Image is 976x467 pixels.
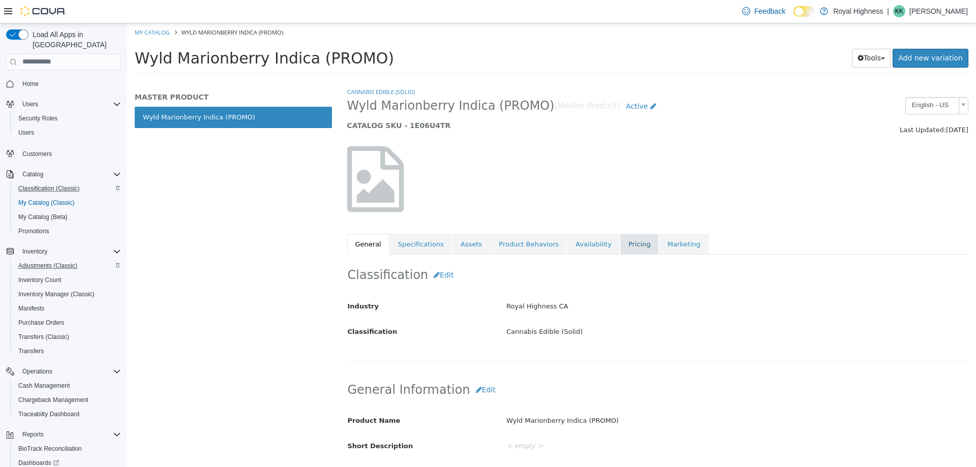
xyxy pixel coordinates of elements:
[18,396,88,404] span: Chargeback Management
[343,357,374,376] button: Edit
[18,245,51,258] button: Inventory
[221,242,841,261] h2: Classification
[779,74,828,90] span: English - US
[18,428,48,441] button: Reports
[14,317,69,329] a: Purchase Orders
[18,77,121,90] span: Home
[18,382,70,390] span: Cash Management
[766,25,841,44] a: Add new variation
[372,414,848,432] div: < empty >
[14,112,121,124] span: Security Roles
[14,211,72,223] a: My Catalog (Beta)
[10,393,125,407] button: Chargeback Management
[18,213,68,221] span: My Catalog (Beta)
[18,129,34,137] span: Users
[14,182,121,195] span: Classification (Classic)
[14,288,121,300] span: Inventory Manager (Classic)
[14,443,121,455] span: BioTrack Reconciliation
[372,440,848,457] div: < empty >
[18,199,75,207] span: My Catalog (Classic)
[14,345,121,357] span: Transfers
[18,459,59,467] span: Dashboards
[893,5,905,17] div: Kiyah King
[14,302,48,315] a: Manifests
[221,419,286,426] span: Short Description
[18,445,82,453] span: BioTrack Reconciliation
[22,80,39,88] span: Home
[10,442,125,456] button: BioTrack Reconciliation
[14,225,121,237] span: Promotions
[22,100,38,108] span: Users
[14,345,48,357] a: Transfers
[10,344,125,358] button: Transfers
[28,29,121,50] span: Load All Apps in [GEOGRAPHIC_DATA]
[301,242,332,261] button: Edit
[18,168,47,180] button: Catalog
[14,288,99,300] a: Inventory Manager (Classic)
[22,170,43,178] span: Catalog
[895,5,903,17] span: KK
[18,168,121,180] span: Catalog
[725,25,764,44] button: Tools
[14,127,38,139] a: Users
[10,379,125,393] button: Cash Management
[14,380,121,392] span: Cash Management
[220,98,682,107] h5: CATALOG SKU - 1E06U4TR
[8,83,205,105] a: Wyld Marionberry Indica (PROMO)
[2,167,125,181] button: Catalog
[14,317,121,329] span: Purchase Orders
[14,408,83,420] a: Traceabilty Dashboard
[14,211,121,223] span: My Catalog (Beta)
[221,393,273,401] span: Product Name
[819,103,841,110] span: [DATE]
[14,274,66,286] a: Inventory Count
[440,210,493,232] a: Availability
[14,302,121,315] span: Manifests
[54,5,156,13] span: Wyld Marionberry Indica (PROMO)
[18,290,95,298] span: Inventory Manager (Classic)
[263,210,325,232] a: Specifications
[2,146,125,161] button: Customers
[499,79,521,87] span: Active
[8,5,43,13] a: My Catalog
[10,316,125,330] button: Purchase Orders
[14,443,86,455] a: BioTrack Reconciliation
[10,407,125,421] button: Traceabilty Dashboard
[14,225,53,237] a: Promotions
[493,74,535,92] a: Active
[10,301,125,316] button: Manifests
[14,197,79,209] a: My Catalog (Classic)
[428,79,494,87] small: [Master Product]
[10,181,125,196] button: Classification (Classic)
[773,103,819,110] span: Last Updated:
[18,410,79,418] span: Traceabilty Dashboard
[18,365,121,378] span: Operations
[14,197,121,209] span: My Catalog (Classic)
[2,97,125,111] button: Users
[493,210,532,232] a: Pricing
[22,367,52,376] span: Operations
[220,210,262,232] a: General
[372,300,848,318] div: Cannabis Edible (Solid)
[10,210,125,224] button: My Catalog (Beta)
[14,380,74,392] a: Cash Management
[14,182,84,195] a: Classification (Classic)
[22,430,44,439] span: Reports
[8,69,205,78] h5: MASTER PRODUCT
[18,98,42,110] button: Users
[363,210,440,232] a: Product Behaviors
[2,244,125,259] button: Inventory
[18,245,121,258] span: Inventory
[14,260,81,272] a: Adjustments (Classic)
[18,276,62,284] span: Inventory Count
[909,5,968,17] p: [PERSON_NAME]
[20,6,66,16] img: Cova
[833,5,883,17] p: Royal Highness
[14,260,121,272] span: Adjustments (Classic)
[14,394,93,406] a: Chargeback Management
[18,365,56,378] button: Operations
[10,287,125,301] button: Inventory Manager (Classic)
[18,428,121,441] span: Reports
[2,76,125,91] button: Home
